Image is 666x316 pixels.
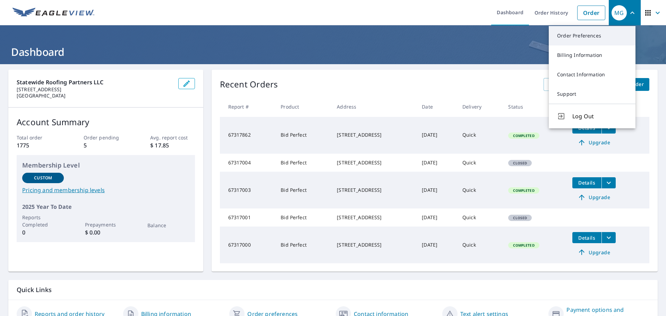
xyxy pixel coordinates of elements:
p: Recent Orders [220,78,278,91]
p: [STREET_ADDRESS] [17,86,173,93]
td: 67317862 [220,117,275,154]
td: Bid Perfect [275,172,331,208]
div: [STREET_ADDRESS] [337,214,411,221]
a: Upgrade [572,192,616,203]
img: EV Logo [12,8,94,18]
p: Prepayments [85,221,127,228]
button: detailsBtn-67317003 [572,177,601,188]
p: 0 [22,228,64,237]
td: Bid Perfect [275,117,331,154]
th: Address [331,96,416,117]
p: 5 [84,141,128,150]
button: Log Out [549,104,635,128]
span: Upgrade [577,193,612,202]
div: [STREET_ADDRESS] [337,159,411,166]
div: MG [612,5,627,20]
span: Log Out [572,112,627,120]
td: Quick [457,227,503,263]
th: Product [275,96,331,117]
td: Quick [457,154,503,172]
th: Status [503,96,566,117]
a: Contact Information [549,65,635,84]
span: Upgrade [577,248,612,256]
td: Quick [457,172,503,208]
p: Account Summary [17,116,195,128]
a: Order Preferences [549,26,635,45]
p: $ 0.00 [85,228,127,237]
span: Completed [509,243,538,248]
td: [DATE] [416,172,457,208]
td: Bid Perfect [275,208,331,227]
p: 1775 [17,141,61,150]
p: Reports Completed [22,214,64,228]
span: Details [577,234,597,241]
td: 67317000 [220,227,275,263]
p: [GEOGRAPHIC_DATA] [17,93,173,99]
p: Custom [34,175,52,181]
a: Pricing and membership levels [22,186,189,194]
span: Details [577,179,597,186]
td: Bid Perfect [275,227,331,263]
a: Order [577,6,605,20]
td: [DATE] [416,117,457,154]
a: Support [549,84,635,104]
p: Statewide Roofing Partners LLC [17,78,173,86]
p: Avg. report cost [150,134,195,141]
p: Balance [147,222,189,229]
div: [STREET_ADDRESS] [337,131,411,138]
p: $ 17.85 [150,141,195,150]
td: 67317004 [220,154,275,172]
span: Closed [509,161,531,165]
span: Upgrade [577,138,612,147]
td: Quick [457,117,503,154]
button: filesDropdownBtn-67317003 [601,177,616,188]
button: filesDropdownBtn-67317000 [601,232,616,243]
td: [DATE] [416,208,457,227]
span: Completed [509,188,538,193]
a: Upgrade [572,247,616,258]
th: Date [416,96,457,117]
span: Closed [509,215,531,220]
div: [STREET_ADDRESS] [337,187,411,194]
td: [DATE] [416,154,457,172]
p: 2025 Year To Date [22,203,189,211]
th: Delivery [457,96,503,117]
p: Membership Level [22,161,189,170]
td: Quick [457,208,503,227]
td: 67317001 [220,208,275,227]
a: Upgrade [572,137,616,148]
div: [STREET_ADDRESS] [337,241,411,248]
p: Order pending [84,134,128,141]
p: Quick Links [17,285,649,294]
a: View All Orders [544,78,593,91]
h1: Dashboard [8,45,658,59]
button: detailsBtn-67317000 [572,232,601,243]
td: [DATE] [416,227,457,263]
td: 67317003 [220,172,275,208]
a: Billing Information [549,45,635,65]
td: Bid Perfect [275,154,331,172]
p: Total order [17,134,61,141]
span: Completed [509,133,538,138]
th: Report # [220,96,275,117]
